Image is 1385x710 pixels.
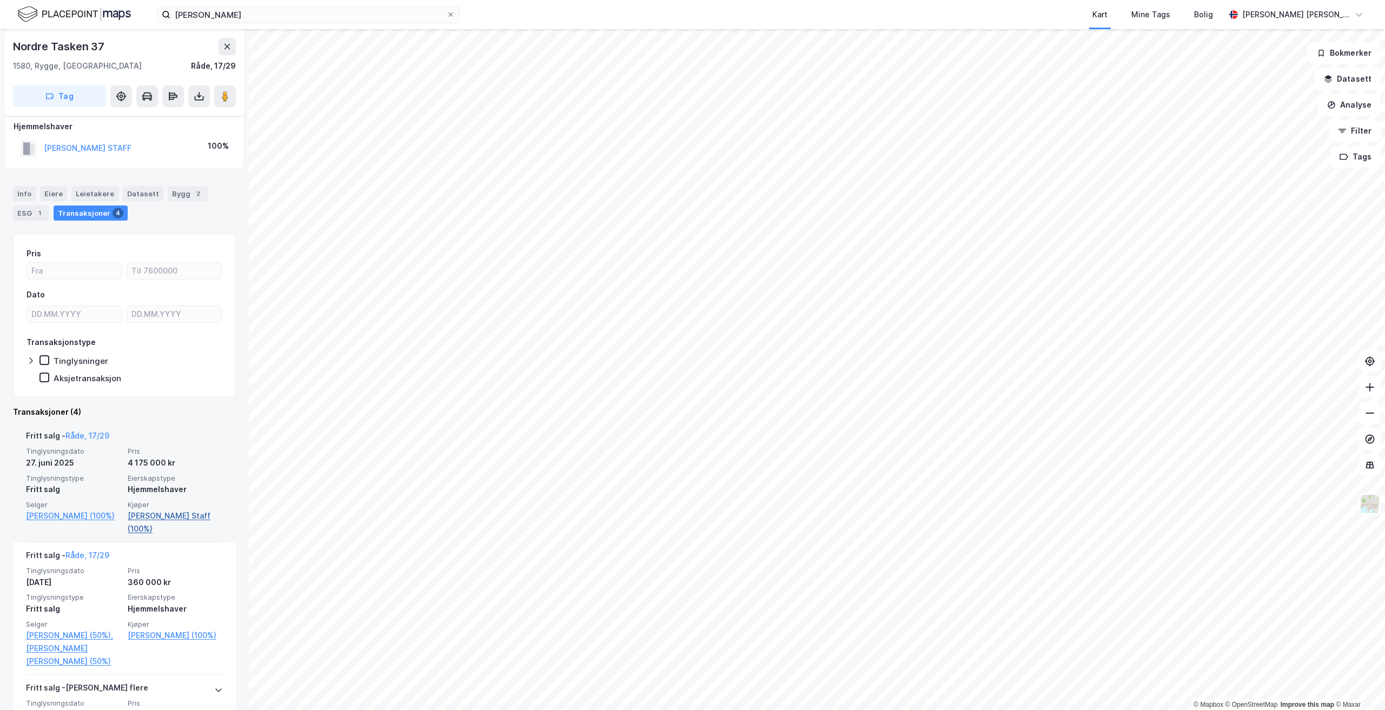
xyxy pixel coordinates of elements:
[127,306,222,322] input: DD.MM.YYYY
[1318,94,1381,116] button: Analyse
[1281,701,1334,708] a: Improve this map
[13,38,107,55] div: Nordre Tasken 37
[123,186,163,201] div: Datasett
[54,373,121,383] div: Aksjetransaksjon
[128,500,223,509] span: Kjøper
[1331,658,1385,710] div: Kontrollprogram for chat
[1131,8,1170,21] div: Mine Tags
[170,6,446,23] input: Søk på adresse, matrikkel, gårdeiere, leietakere eller personer
[128,699,223,708] span: Pris
[27,247,41,260] div: Pris
[27,288,45,301] div: Dato
[1225,701,1278,708] a: OpenStreetMap
[26,429,109,447] div: Fritt salg -
[27,263,122,279] input: Fra
[26,593,121,602] span: Tinglysningstype
[54,356,108,366] div: Tinglysninger
[65,550,109,560] a: Råde, 17/29
[128,593,223,602] span: Eierskapstype
[34,208,45,218] div: 1
[1092,8,1107,21] div: Kart
[128,602,223,615] div: Hjemmelshaver
[113,208,123,218] div: 4
[26,483,121,496] div: Fritt salg
[65,431,109,440] a: Råde, 17/29
[26,500,121,509] span: Selger
[1242,8,1350,21] div: [PERSON_NAME] [PERSON_NAME] Blankvoll Elveheim
[40,186,67,201] div: Eiere
[127,263,222,279] input: Til 7600000
[71,186,118,201] div: Leietakere
[27,336,96,349] div: Transaksjonstype
[27,306,122,322] input: DD.MM.YYYY
[26,456,121,469] div: 27. juni 2025
[168,186,208,201] div: Bygg
[191,59,236,72] div: Råde, 17/29
[1360,494,1380,514] img: Z
[26,566,121,575] span: Tinglysningsdato
[1193,701,1223,708] a: Mapbox
[1331,658,1385,710] iframe: Chat Widget
[1315,68,1381,90] button: Datasett
[54,205,128,221] div: Transaksjoner
[128,629,223,642] a: [PERSON_NAME] (100%)
[13,406,236,419] div: Transaksjoner (4)
[26,620,121,629] span: Selger
[1308,42,1381,64] button: Bokmerker
[26,576,121,589] div: [DATE]
[128,566,223,575] span: Pris
[1329,120,1381,142] button: Filter
[1194,8,1213,21] div: Bolig
[128,576,223,589] div: 360 000 kr
[208,140,229,152] div: 100%
[13,186,36,201] div: Info
[13,59,142,72] div: 1580, Rygge, [GEOGRAPHIC_DATA]
[193,188,203,199] div: 2
[26,474,121,483] span: Tinglysningstype
[26,681,148,699] div: Fritt salg - [PERSON_NAME] flere
[13,85,106,107] button: Tag
[26,447,121,456] span: Tinglysningsdato
[26,509,121,522] a: [PERSON_NAME] (100%)
[1330,146,1381,168] button: Tags
[26,642,121,668] a: [PERSON_NAME] [PERSON_NAME] (50%)
[128,509,223,535] a: [PERSON_NAME] Staff (100%)
[128,456,223,469] div: 4 175 000 kr
[128,620,223,629] span: Kjøper
[128,447,223,456] span: Pris
[17,5,131,24] img: logo.f888ab2527a4732fd821a326f86c7f29.svg
[128,483,223,496] div: Hjemmelshaver
[26,549,109,566] div: Fritt salg -
[14,120,235,133] div: Hjemmelshaver
[26,602,121,615] div: Fritt salg
[128,474,223,483] span: Eierskapstype
[13,205,49,221] div: ESG
[26,629,121,642] a: [PERSON_NAME] (50%),
[26,699,121,708] span: Tinglysningsdato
